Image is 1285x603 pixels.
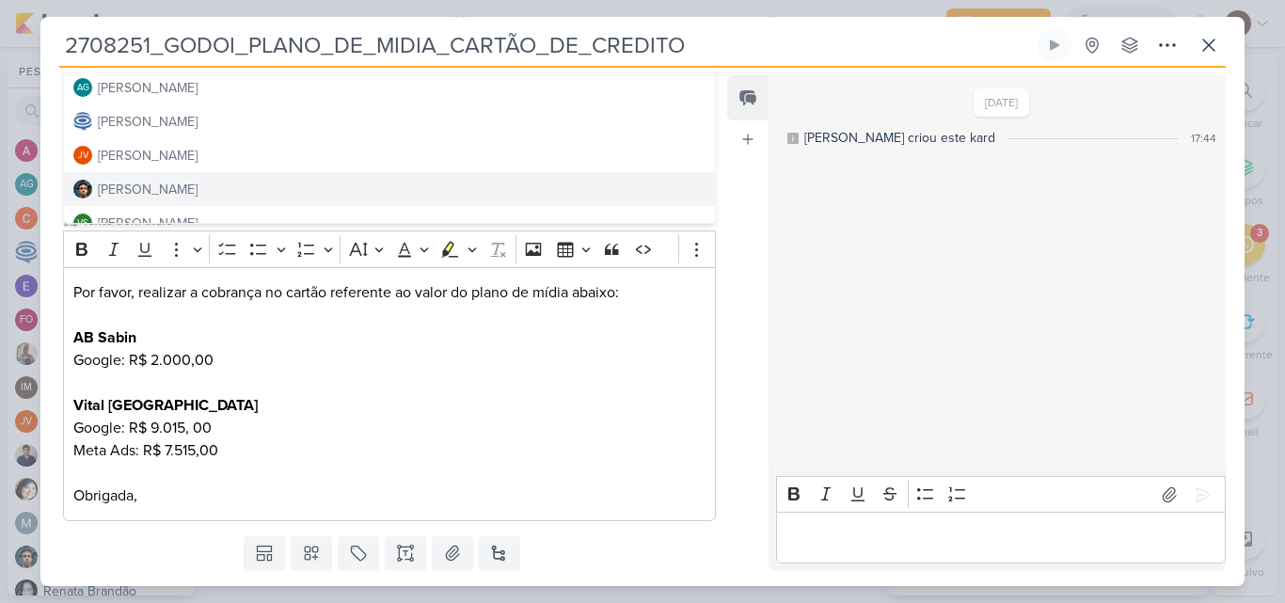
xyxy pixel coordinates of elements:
[73,328,136,347] strong: AB Sabin
[804,128,995,148] div: [PERSON_NAME] criou este kard
[1191,130,1216,147] div: 17:44
[59,28,1034,62] input: Kard Sem Título
[73,214,92,232] div: Viviane Sousa
[64,206,715,240] button: VS [PERSON_NAME]
[98,146,198,166] div: [PERSON_NAME]
[73,78,92,97] div: Aline Gimenez Graciano
[63,267,716,522] div: Editor editing area: main
[77,84,89,93] p: AG
[64,104,715,138] button: [PERSON_NAME]
[98,214,198,233] div: [PERSON_NAME]
[64,172,715,206] button: [PERSON_NAME]
[73,281,706,507] p: Por favor, realizar a cobrança no cartão referente ao valor do plano de mídia abaixo: Google: R$ ...
[98,78,198,98] div: [PERSON_NAME]
[77,219,88,229] p: VS
[98,180,198,199] div: [PERSON_NAME]
[73,396,258,415] strong: Vital [GEOGRAPHIC_DATA]
[73,146,92,165] div: Joney Viana
[63,230,716,267] div: Editor toolbar
[64,138,715,172] button: JV [PERSON_NAME]
[73,112,92,131] img: Caroline Traven De Andrade
[64,71,715,104] button: AG [PERSON_NAME]
[98,112,198,132] div: [PERSON_NAME]
[776,476,1226,513] div: Editor toolbar
[776,512,1226,563] div: Editor editing area: main
[73,180,92,198] img: Nelito Junior
[1047,38,1062,53] div: Ligar relógio
[78,151,88,161] p: JV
